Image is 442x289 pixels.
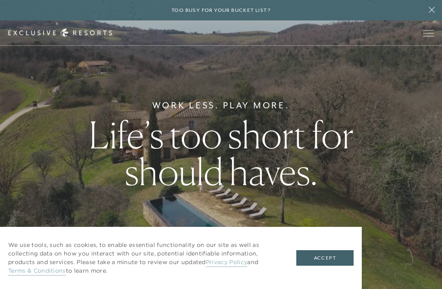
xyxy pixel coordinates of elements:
button: Open navigation [423,30,434,36]
a: Privacy Policy [206,258,247,267]
button: Accept [296,250,354,266]
h6: Work Less. Play More. [152,99,290,112]
h6: Too busy for your bucket list? [171,7,271,14]
a: Terms & Conditions [8,267,66,276]
p: We use tools, such as cookies, to enable essential functionality on our site as well as collectin... [8,241,280,275]
h1: Life’s too short for should haves. [77,116,365,190]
